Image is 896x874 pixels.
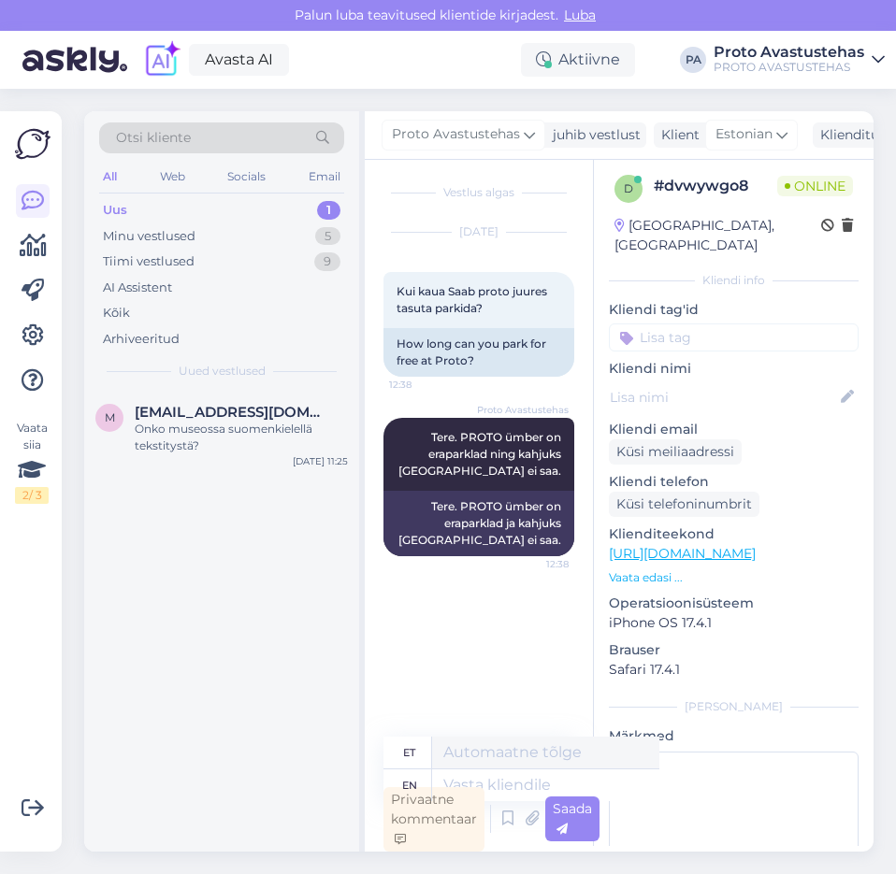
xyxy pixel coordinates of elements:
span: 12:38 [499,557,569,571]
div: Aktiivne [521,43,635,77]
div: 9 [314,252,340,271]
span: 12:38 [389,378,459,392]
div: [GEOGRAPHIC_DATA], [GEOGRAPHIC_DATA] [614,216,821,255]
span: Saada [553,800,592,837]
a: Avasta AI [189,44,289,76]
div: Klient [654,125,700,145]
span: Uued vestlused [179,363,266,380]
p: Vaata edasi ... [609,569,859,586]
div: 1 [317,201,340,220]
span: Luba [558,7,601,23]
span: Proto Avastustehas [477,403,569,417]
span: Tere. PROTO ümber on eraparklad ning kahjuks [GEOGRAPHIC_DATA] ei saa. [398,430,564,478]
div: Tere. PROTO ümber on eraparklad ja kahjuks [GEOGRAPHIC_DATA] ei saa. [383,491,574,556]
span: Otsi kliente [116,128,191,148]
div: Klienditugi [813,125,892,145]
p: Operatsioonisüsteem [609,594,859,613]
div: Minu vestlused [103,227,195,246]
div: juhib vestlust [545,125,641,145]
div: Socials [224,165,269,189]
a: Proto AvastustehasPROTO AVASTUSTEHAS [714,45,885,75]
div: [DATE] [383,223,574,240]
div: Privaatne kommentaar [383,787,484,852]
a: [URL][DOMAIN_NAME] [609,545,756,562]
div: Vestlus algas [383,184,574,201]
span: marjosuonpaa@gmail.com [135,404,329,421]
img: Askly Logo [15,126,51,162]
span: Proto Avastustehas [392,124,520,145]
input: Lisa nimi [610,387,837,408]
div: # dvwywgo8 [654,175,777,197]
div: 2 / 3 [15,487,49,504]
span: Estonian [715,124,773,145]
div: [DATE] 11:25 [293,454,348,468]
p: iPhone OS 17.4.1 [609,613,859,633]
p: Brauser [609,640,859,660]
p: Kliendi telefon [609,472,859,492]
p: Märkmed [609,726,859,746]
span: Kui kaua Saab proto juures tasuta parkida? [397,284,550,315]
div: How long can you park for free at Proto? [383,328,574,377]
div: AI Assistent [103,279,172,297]
p: Safari 17.4.1 [609,660,859,680]
div: PA [680,47,706,73]
div: 5 [315,227,340,246]
div: Arhiveeritud [103,330,180,349]
p: Kliendi email [609,420,859,439]
img: explore-ai [142,40,181,79]
div: Kõik [103,304,130,322]
div: PROTO AVASTUSTEHAS [714,60,864,75]
span: Online [777,176,853,196]
div: All [99,165,121,189]
div: [PERSON_NAME] [609,698,859,715]
div: Web [156,165,189,189]
div: Uus [103,201,127,220]
div: Proto Avastustehas [714,45,864,60]
div: Küsi telefoninumbrit [609,492,759,517]
div: Onko museossa suomenkielellä tekstitystä? [135,421,348,454]
input: Lisa tag [609,323,859,351]
div: et [403,737,415,768]
span: d [624,181,633,195]
div: en [402,769,417,801]
span: m [105,410,115,424]
p: Kliendi tag'id [609,300,859,320]
div: Küsi meiliaadressi [609,439,742,465]
p: Kliendi nimi [609,359,859,379]
div: Vaata siia [15,420,49,504]
div: Email [305,165,344,189]
div: Tiimi vestlused [103,252,195,271]
p: Klienditeekond [609,524,859,544]
div: Kliendi info [609,272,859,289]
